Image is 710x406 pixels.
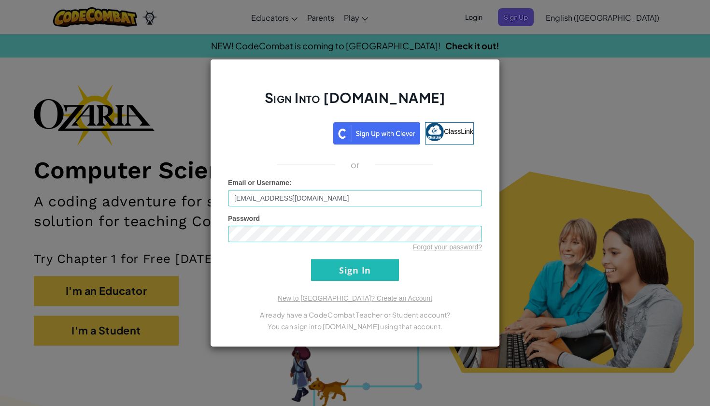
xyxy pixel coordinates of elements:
a: Acceder con Google. Se abre en una pestaña nueva [236,122,328,145]
span: Password [228,215,260,222]
input: Sign In [311,259,399,281]
iframe: Botón de Acceder con Google [231,121,333,143]
p: Already have a CodeCombat Teacher or Student account? [228,309,482,320]
a: Forgot your password? [413,243,482,251]
p: You can sign into [DOMAIN_NAME] using that account. [228,320,482,332]
span: Email or Username [228,179,289,187]
span: ClassLink [444,128,473,135]
h2: Sign Into [DOMAIN_NAME] [228,88,482,116]
p: or [351,159,360,171]
a: New to [GEOGRAPHIC_DATA]? Create an Account [278,294,432,302]
div: Acceder con Google. Se abre en una pestaña nueva [236,121,328,143]
img: clever_sso_button@2x.png [333,122,420,145]
iframe: Diálogo de Acceder con Google [511,10,700,156]
img: classlink-logo-small.png [426,123,444,141]
label: : [228,178,292,188]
